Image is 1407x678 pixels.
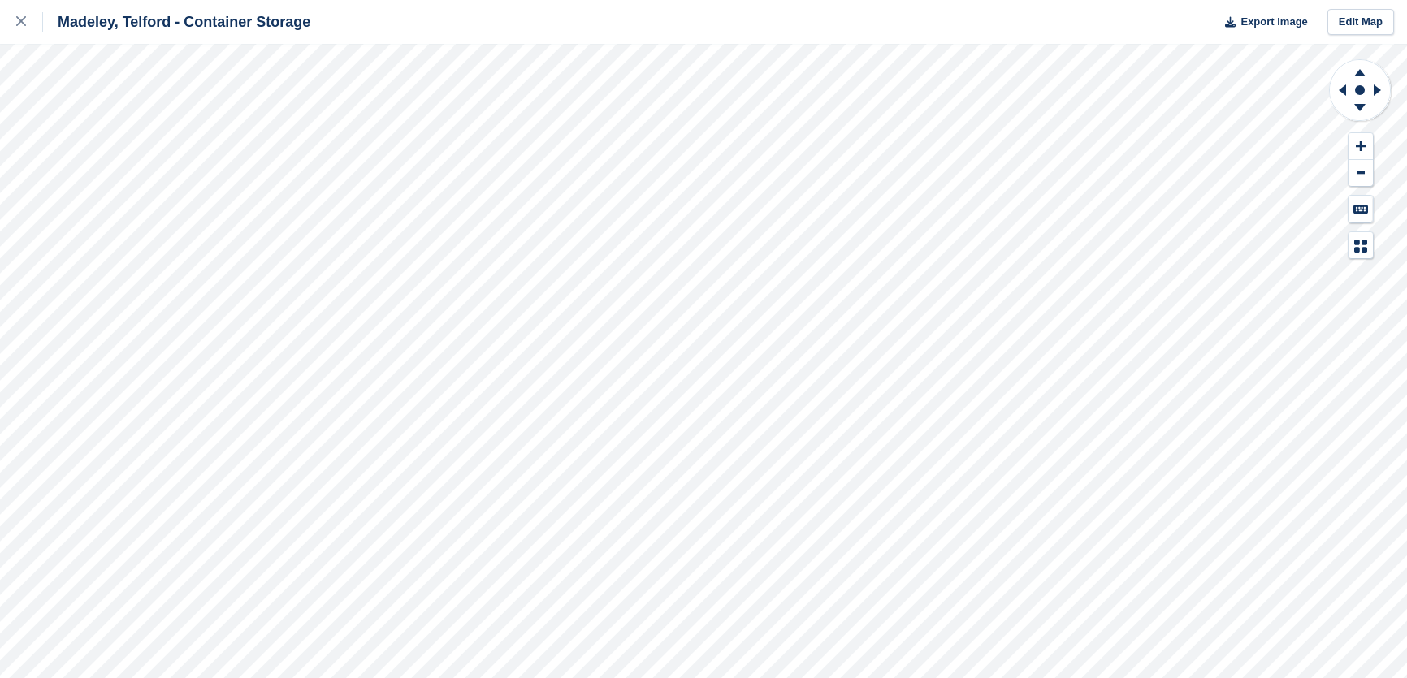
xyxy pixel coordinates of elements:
[43,12,310,32] div: Madeley, Telford - Container Storage
[1349,196,1373,222] button: Keyboard Shortcuts
[1349,133,1373,160] button: Zoom In
[1240,14,1307,30] span: Export Image
[1349,160,1373,187] button: Zoom Out
[1327,9,1394,36] a: Edit Map
[1349,232,1373,259] button: Map Legend
[1215,9,1308,36] button: Export Image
